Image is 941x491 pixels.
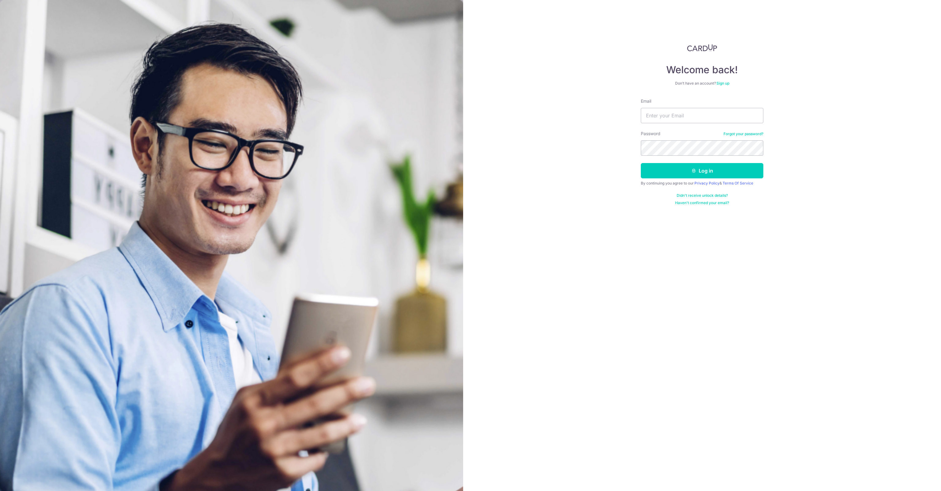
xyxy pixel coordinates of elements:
a: Privacy Policy [694,181,720,185]
a: Didn't receive unlock details? [677,193,728,198]
a: Haven't confirmed your email? [675,200,729,205]
label: Password [641,131,660,137]
a: Forgot your password? [724,131,763,136]
img: CardUp Logo [687,44,717,51]
div: By continuing you agree to our & [641,181,763,186]
h4: Welcome back! [641,64,763,76]
a: Terms Of Service [723,181,753,185]
button: Log in [641,163,763,178]
input: Enter your Email [641,108,763,123]
div: Don’t have an account? [641,81,763,86]
a: Sign up [716,81,729,86]
label: Email [641,98,651,104]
